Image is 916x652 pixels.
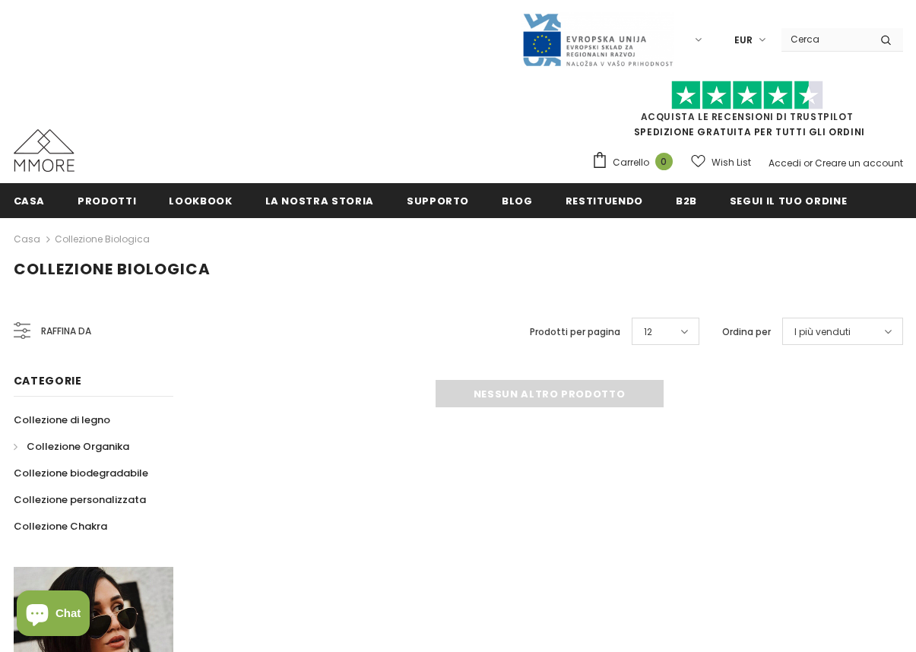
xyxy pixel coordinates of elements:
[265,194,374,208] span: La nostra storia
[641,110,854,123] a: Acquista le recensioni di TrustPilot
[14,460,148,486] a: Collezione biodegradabile
[803,157,813,169] span: or
[14,373,82,388] span: Categorie
[676,194,697,208] span: B2B
[169,183,232,217] a: Lookbook
[566,194,643,208] span: Restituendo
[407,194,469,208] span: supporto
[14,492,146,507] span: Collezione personalizzata
[14,194,46,208] span: Casa
[14,433,129,460] a: Collezione Organika
[722,324,771,340] label: Ordina per
[502,183,533,217] a: Blog
[815,157,903,169] a: Creare un account
[521,12,674,68] img: Javni Razpis
[734,33,753,48] span: EUR
[591,151,680,174] a: Carrello 0
[769,157,801,169] a: Accedi
[27,439,129,454] span: Collezione Organika
[644,324,652,340] span: 12
[78,183,136,217] a: Prodotti
[655,153,673,170] span: 0
[591,87,903,138] span: SPEDIZIONE GRATUITA PER TUTTI GLI ORDINI
[78,194,136,208] span: Prodotti
[730,183,847,217] a: Segui il tuo ordine
[671,81,823,110] img: Fidati di Pilot Stars
[712,155,751,170] span: Wish List
[14,413,110,427] span: Collezione di legno
[14,486,146,513] a: Collezione personalizzata
[730,194,847,208] span: Segui il tuo ordine
[14,513,107,540] a: Collezione Chakra
[613,155,649,170] span: Carrello
[566,183,643,217] a: Restituendo
[14,230,40,248] a: Casa
[521,33,674,46] a: Javni Razpis
[14,183,46,217] a: Casa
[14,466,148,480] span: Collezione biodegradabile
[55,233,150,245] a: Collezione biologica
[14,519,107,533] span: Collezione Chakra
[12,590,94,640] inbox-online-store-chat: Shopify online store chat
[169,194,232,208] span: Lookbook
[502,194,533,208] span: Blog
[14,129,74,172] img: Casi MMORE
[781,28,869,50] input: Search Site
[265,183,374,217] a: La nostra storia
[530,324,620,340] label: Prodotti per pagina
[691,149,751,176] a: Wish List
[41,323,91,340] span: Raffina da
[14,258,211,280] span: Collezione biologica
[676,183,697,217] a: B2B
[794,324,851,340] span: I più venduti
[407,183,469,217] a: supporto
[14,407,110,433] a: Collezione di legno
